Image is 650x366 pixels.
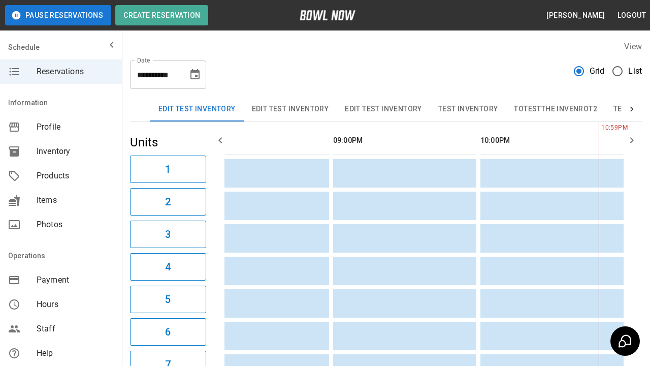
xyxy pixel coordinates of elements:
[37,121,114,133] span: Profile
[150,97,622,121] div: inventory tabs
[165,194,171,210] h6: 2
[165,226,171,242] h6: 3
[37,145,114,158] span: Inventory
[165,161,171,177] h6: 1
[430,97,506,121] button: Test Inventory
[185,65,205,85] button: Choose date, selected date is Sep 5, 2025
[115,5,208,25] button: Create Reservation
[613,6,650,25] button: Logout
[37,219,114,231] span: Photos
[37,274,114,286] span: Payment
[37,66,114,78] span: Reservations
[244,97,337,121] button: Edit Test Inventory
[37,194,114,206] span: Items
[506,97,605,121] button: TOTESTTHE INVENROT2
[130,134,206,150] h5: Units
[37,347,114,359] span: Help
[542,6,609,25] button: [PERSON_NAME]
[37,298,114,311] span: Hours
[37,323,114,335] span: Staff
[130,221,206,248] button: 3
[165,291,171,308] h6: 5
[599,123,601,133] span: 10:59PM
[130,188,206,216] button: 2
[337,97,430,121] button: Edit Test Inventory
[480,126,624,155] th: 10:00PM
[130,286,206,313] button: 5
[300,10,355,20] img: logo
[165,259,171,275] h6: 4
[130,156,206,183] button: 1
[165,324,171,340] h6: 6
[590,65,605,77] span: Grid
[37,170,114,182] span: Products
[130,318,206,346] button: 6
[130,253,206,281] button: 4
[5,5,111,25] button: Pause Reservations
[628,65,642,77] span: List
[624,42,642,51] label: View
[150,97,244,121] button: Edit Test Inventory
